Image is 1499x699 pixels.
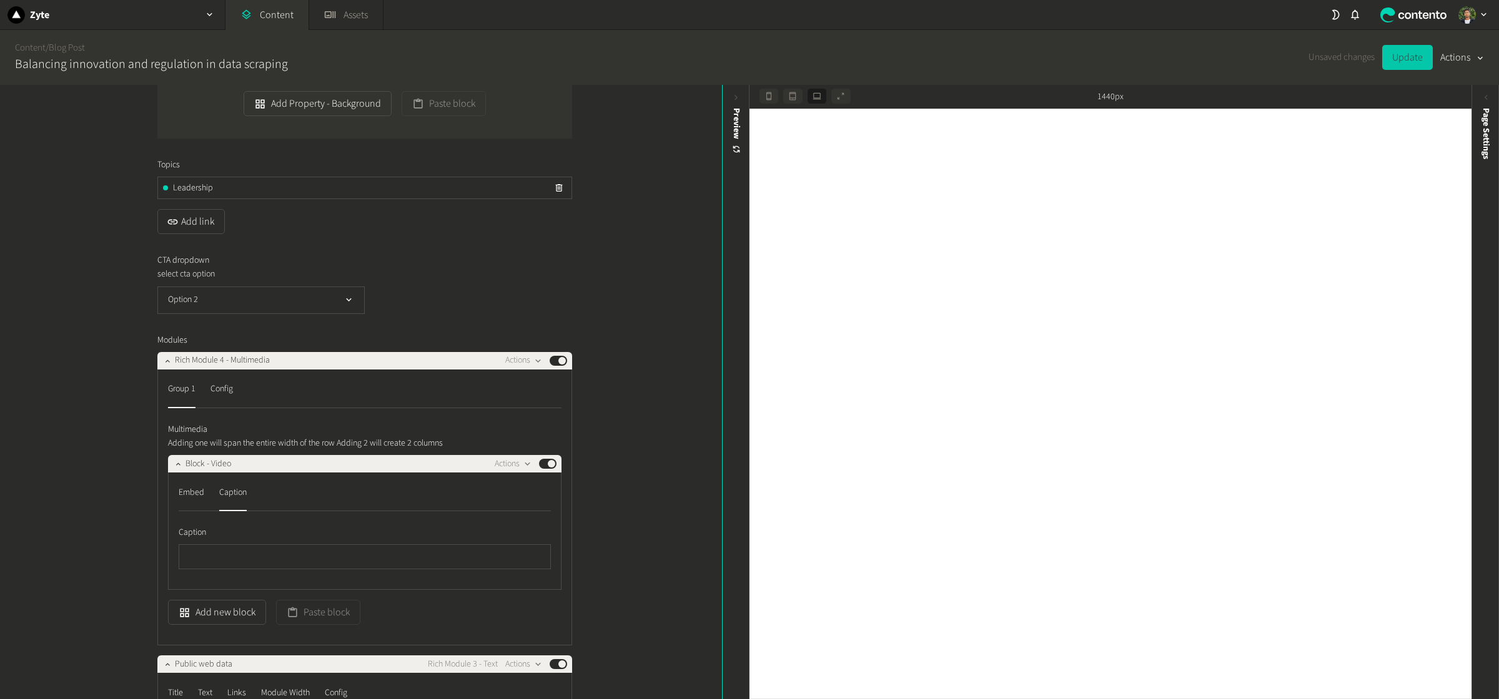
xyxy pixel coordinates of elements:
button: Option 2 [157,286,365,314]
span: Rich Module 3 - Text [428,658,498,671]
button: Actions [1440,45,1484,70]
button: Actions [505,657,542,672]
span: Unsaved changes [1309,51,1375,65]
button: Add link [157,209,225,234]
button: Update [1382,45,1433,70]
div: Preview [730,108,743,155]
span: CTA dropdown [157,254,209,267]
span: Caption [179,526,206,539]
button: Paste block [276,600,360,625]
button: Paste block [402,91,486,116]
p: select cta option [157,267,442,281]
button: Actions [495,456,532,471]
button: Add Property - Background [244,91,392,116]
span: Page Settings [1480,108,1493,159]
img: Zyte [7,6,25,24]
a: Blog Post [49,41,85,54]
div: Caption [219,482,247,502]
div: Config [210,379,233,399]
a: Content [15,41,46,54]
h2: Balancing innovation and regulation in data scraping [15,55,288,74]
div: Embed [179,482,204,502]
img: Arnold Alexander [1458,6,1476,24]
span: Rich Module 4 - Multimedia [175,354,270,367]
span: Block - Video [186,457,231,471]
p: Adding one will span the entire width of the row Adding 2 will create 2 columns [168,436,452,450]
h2: Zyte [30,7,49,22]
span: Multimedia [168,423,207,436]
span: / [46,41,49,54]
span: Public web data [175,658,232,671]
div: Group 1 [168,379,195,399]
button: Add new block [168,600,266,625]
button: Actions [505,353,542,368]
span: 1440px [1097,90,1124,104]
span: Modules [157,334,187,347]
span: Leadership [173,182,213,195]
span: Topics [157,159,180,172]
